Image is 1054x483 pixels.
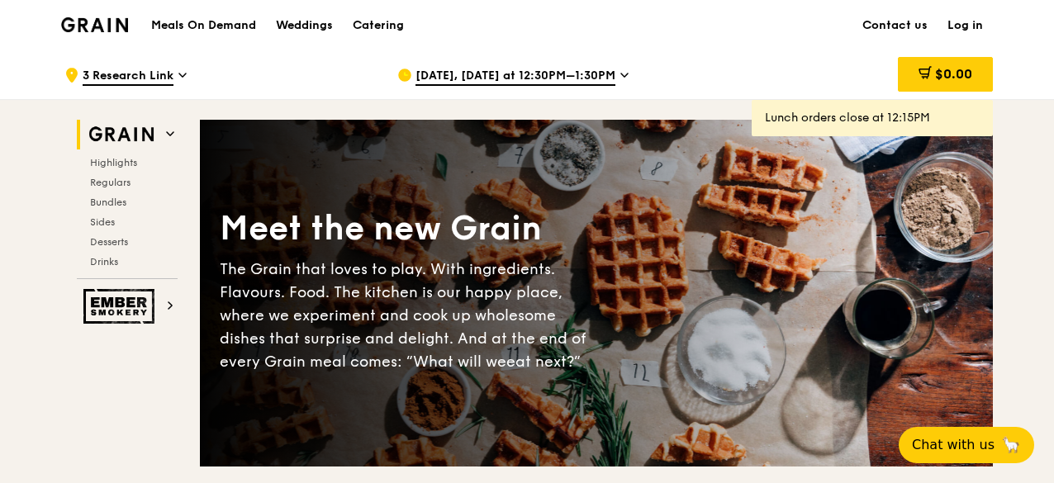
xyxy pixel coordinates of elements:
[343,1,414,50] a: Catering
[90,177,131,188] span: Regulars
[276,1,333,50] div: Weddings
[852,1,938,50] a: Contact us
[83,289,159,324] img: Ember Smokery web logo
[506,353,581,371] span: eat next?”
[1001,435,1021,455] span: 🦙
[415,68,615,86] span: [DATE], [DATE] at 12:30PM–1:30PM
[935,66,972,82] span: $0.00
[938,1,993,50] a: Log in
[899,427,1034,463] button: Chat with us🦙
[765,110,980,126] div: Lunch orders close at 12:15PM
[266,1,343,50] a: Weddings
[151,17,256,34] h1: Meals On Demand
[90,216,115,228] span: Sides
[90,236,128,248] span: Desserts
[912,435,995,455] span: Chat with us
[220,258,596,373] div: The Grain that loves to play. With ingredients. Flavours. Food. The kitchen is our happy place, w...
[61,17,128,32] img: Grain
[90,256,118,268] span: Drinks
[90,157,137,168] span: Highlights
[220,206,596,251] div: Meet the new Grain
[353,1,404,50] div: Catering
[90,197,126,208] span: Bundles
[83,120,159,149] img: Grain web logo
[83,68,173,86] span: 3 Research Link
